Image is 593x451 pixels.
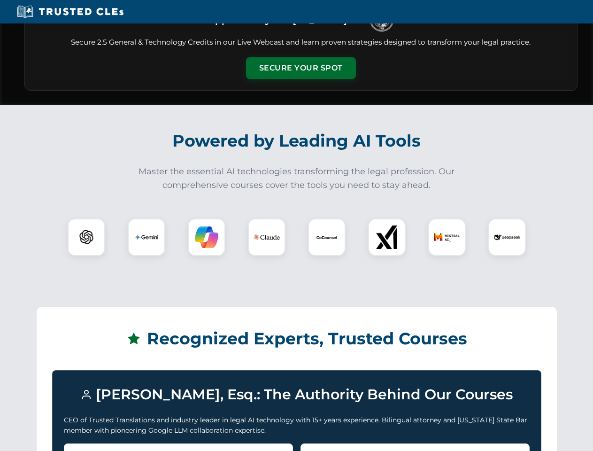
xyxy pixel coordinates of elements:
[488,218,526,256] div: DeepSeek
[68,218,105,256] div: ChatGPT
[248,218,285,256] div: Claude
[36,37,566,48] p: Secure 2.5 General & Technology Credits in our Live Webcast and learn proven strategies designed ...
[368,218,406,256] div: xAI
[494,224,520,250] img: DeepSeek Logo
[14,5,126,19] img: Trusted CLEs
[128,218,165,256] div: Gemini
[308,218,346,256] div: CoCounsel
[375,225,399,249] img: xAI Logo
[195,225,218,249] img: Copilot Logo
[254,224,280,250] img: Claude Logo
[188,218,225,256] div: Copilot
[52,322,541,355] h2: Recognized Experts, Trusted Courses
[64,382,530,407] h3: [PERSON_NAME], Esq.: The Authority Behind Our Courses
[37,124,557,157] h2: Powered by Leading AI Tools
[73,224,100,251] img: ChatGPT Logo
[246,57,356,79] button: Secure Your Spot
[434,224,460,250] img: Mistral AI Logo
[64,415,530,436] p: CEO of Trusted Translations and industry leader in legal AI technology with 15+ years experience....
[132,165,461,192] p: Master the essential AI technologies transforming the legal profession. Our comprehensive courses...
[428,218,466,256] div: Mistral AI
[315,225,339,249] img: CoCounsel Logo
[135,225,158,249] img: Gemini Logo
